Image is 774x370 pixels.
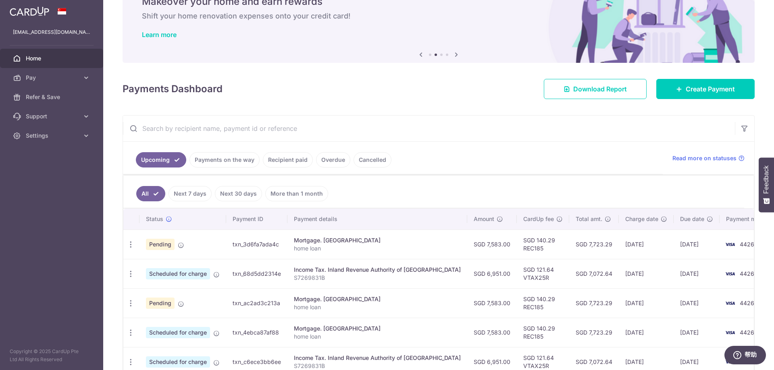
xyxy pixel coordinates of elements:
[316,152,350,167] a: Overdue
[142,31,177,39] a: Learn more
[26,112,79,120] span: Support
[136,152,186,167] a: Upcoming
[294,244,461,252] p: home loan
[169,186,212,201] a: Next 7 days
[10,6,49,16] img: CardUp
[517,229,569,259] td: SGD 140.29 REC185
[146,239,175,250] span: Pending
[474,215,494,223] span: Amount
[674,318,720,347] td: [DATE]
[740,270,754,277] span: 4426
[517,318,569,347] td: SGD 140.29 REC185
[467,229,517,259] td: SGD 7,583.00
[26,93,79,101] span: Refer & Save
[226,209,287,229] th: Payment ID
[576,215,602,223] span: Total amt.
[467,318,517,347] td: SGD 7,583.00
[294,266,461,274] div: Income Tax. Inland Revenue Authority of [GEOGRAPHIC_DATA]
[467,259,517,288] td: SGD 6,951.00
[569,288,619,318] td: SGD 7,723.29
[740,329,754,336] span: 4426
[674,229,720,259] td: [DATE]
[619,259,674,288] td: [DATE]
[26,132,79,140] span: Settings
[740,241,754,248] span: 4426
[467,288,517,318] td: SGD 7,583.00
[544,79,647,99] a: Download Report
[722,240,738,249] img: Bank Card
[354,152,391,167] a: Cancelled
[569,229,619,259] td: SGD 7,723.29
[287,209,467,229] th: Payment details
[226,259,287,288] td: txn_68d5dd2314e
[722,357,738,367] img: Bank Card
[722,328,738,337] img: Bank Card
[740,300,754,306] span: 4426
[722,269,738,279] img: Bank Card
[569,259,619,288] td: SGD 7,072.64
[26,54,79,62] span: Home
[226,229,287,259] td: txn_3d6fa7ada4c
[680,215,704,223] span: Due date
[674,259,720,288] td: [DATE]
[294,236,461,244] div: Mortgage. [GEOGRAPHIC_DATA]
[189,152,260,167] a: Payments on the way
[146,298,175,309] span: Pending
[294,274,461,282] p: S7269831B
[759,157,774,212] button: Feedback - Show survey
[619,229,674,259] td: [DATE]
[215,186,262,201] a: Next 30 days
[656,79,755,99] a: Create Payment
[123,82,223,96] h4: Payments Dashboard
[573,84,627,94] span: Download Report
[722,298,738,308] img: Bank Card
[265,186,328,201] a: More than 1 month
[672,154,745,162] a: Read more on statuses
[142,11,735,21] h6: Shift your home renovation expenses onto your credit card!
[123,116,735,141] input: Search by recipient name, payment id or reference
[226,318,287,347] td: txn_4ebca87af88
[146,215,163,223] span: Status
[146,356,210,368] span: Scheduled for charge
[146,268,210,279] span: Scheduled for charge
[294,303,461,311] p: home loan
[569,318,619,347] td: SGD 7,723.29
[674,288,720,318] td: [DATE]
[672,154,737,162] span: Read more on statuses
[724,346,766,366] iframe: 打开一个小组件，您可以在其中找到更多信息
[523,215,554,223] span: CardUp fee
[619,318,674,347] td: [DATE]
[294,354,461,362] div: Income Tax. Inland Revenue Authority of [GEOGRAPHIC_DATA]
[136,186,165,201] a: All
[226,288,287,318] td: txn_ac2ad3c213a
[763,165,770,194] span: Feedback
[686,84,735,94] span: Create Payment
[294,325,461,333] div: Mortgage. [GEOGRAPHIC_DATA]
[294,333,461,341] p: home loan
[517,288,569,318] td: SGD 140.29 REC185
[517,259,569,288] td: SGD 121.64 VTAX25R
[26,74,79,82] span: Pay
[13,28,90,36] p: [EMAIL_ADDRESS][DOMAIN_NAME]
[294,295,461,303] div: Mortgage. [GEOGRAPHIC_DATA]
[263,152,313,167] a: Recipient paid
[619,288,674,318] td: [DATE]
[146,327,210,338] span: Scheduled for charge
[294,362,461,370] p: S7269831B
[625,215,658,223] span: Charge date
